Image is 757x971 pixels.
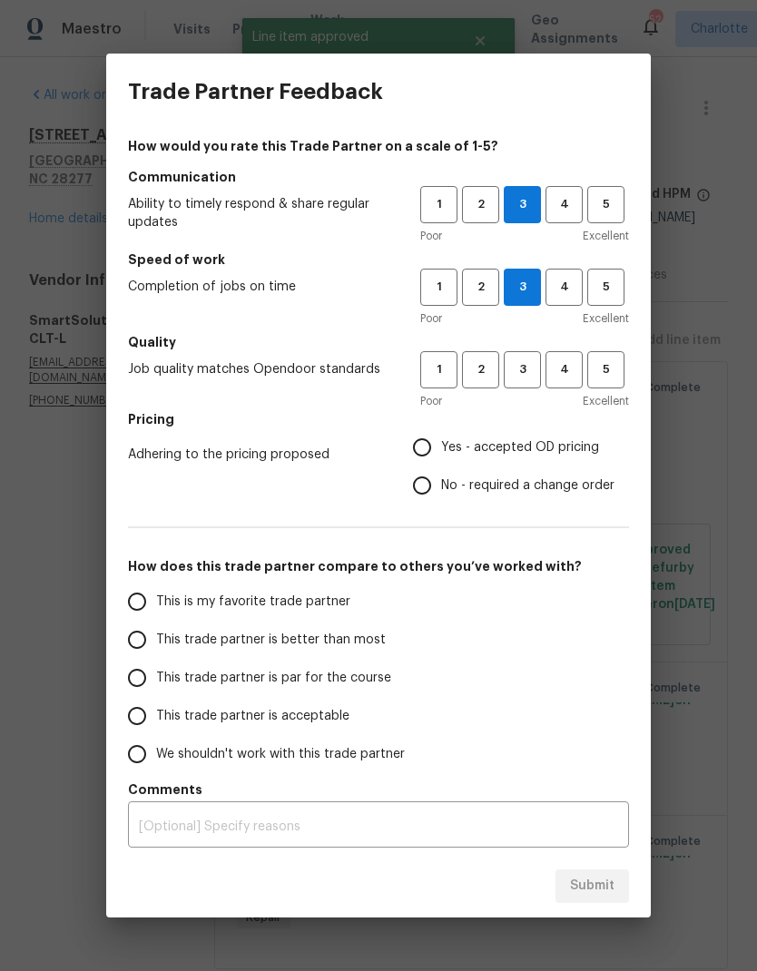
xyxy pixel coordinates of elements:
[589,194,623,215] span: 5
[420,269,457,306] button: 1
[547,359,581,380] span: 4
[504,186,541,223] button: 3
[583,392,629,410] span: Excellent
[589,359,623,380] span: 5
[420,186,457,223] button: 1
[128,333,629,351] h5: Quality
[464,359,497,380] span: 2
[156,669,391,688] span: This trade partner is par for the course
[546,269,583,306] button: 4
[464,194,497,215] span: 2
[422,194,456,215] span: 1
[128,278,391,296] span: Completion of jobs on time
[128,446,384,464] span: Adhering to the pricing proposed
[128,780,629,799] h5: Comments
[505,194,540,215] span: 3
[587,186,624,223] button: 5
[464,277,497,298] span: 2
[587,351,624,388] button: 5
[420,392,442,410] span: Poor
[441,476,614,495] span: No - required a change order
[462,186,499,223] button: 2
[504,269,541,306] button: 3
[128,360,391,378] span: Job quality matches Opendoor standards
[546,351,583,388] button: 4
[156,631,386,650] span: This trade partner is better than most
[583,227,629,245] span: Excellent
[441,438,599,457] span: Yes - accepted OD pricing
[420,227,442,245] span: Poor
[587,269,624,306] button: 5
[156,745,405,764] span: We shouldn't work with this trade partner
[128,195,391,231] span: Ability to timely respond & share regular updates
[156,593,350,612] span: This is my favorite trade partner
[547,277,581,298] span: 4
[128,168,629,186] h5: Communication
[506,359,539,380] span: 3
[128,250,629,269] h5: Speed of work
[505,277,540,298] span: 3
[546,186,583,223] button: 4
[462,351,499,388] button: 2
[547,194,581,215] span: 4
[420,351,457,388] button: 1
[589,277,623,298] span: 5
[128,137,629,155] h4: How would you rate this Trade Partner on a scale of 1-5?
[420,309,442,328] span: Poor
[462,269,499,306] button: 2
[128,557,629,575] h5: How does this trade partner compare to others you’ve worked with?
[156,707,349,726] span: This trade partner is acceptable
[128,79,383,104] h3: Trade Partner Feedback
[413,428,629,505] div: Pricing
[422,359,456,380] span: 1
[422,277,456,298] span: 1
[128,410,629,428] h5: Pricing
[504,351,541,388] button: 3
[583,309,629,328] span: Excellent
[128,583,629,773] div: How does this trade partner compare to others you’ve worked with?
